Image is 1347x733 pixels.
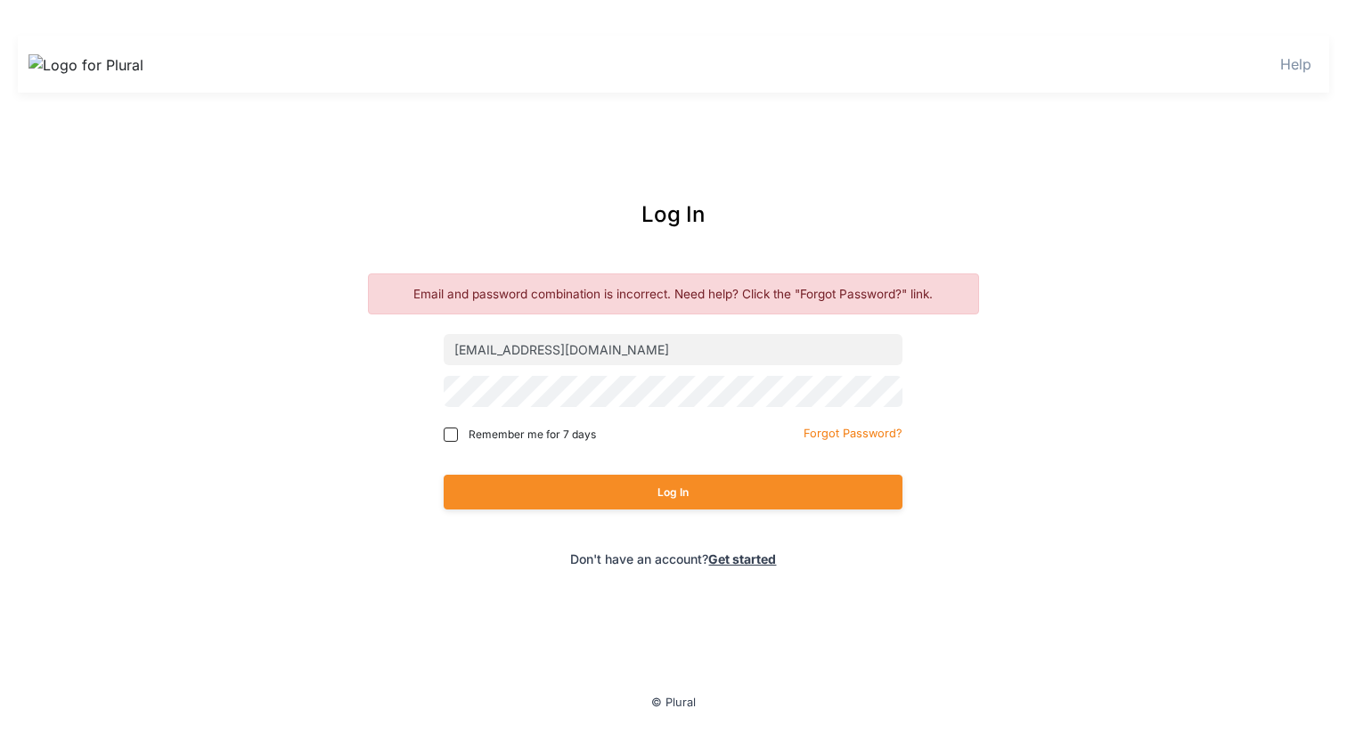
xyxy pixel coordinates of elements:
[368,273,980,314] p: Email and password combination is incorrect. Need help? Click the "Forgot Password?" link.
[708,551,776,566] a: Get started
[29,54,153,76] img: Logo for Plural
[651,696,696,709] small: © Plural
[444,428,458,442] input: Remember me for 7 days
[444,334,902,365] input: Email address
[469,427,596,443] span: Remember me for 7 days
[804,423,902,441] a: Forgot Password?
[1280,55,1311,73] a: Help
[444,475,902,509] button: Log In
[368,199,980,231] div: Log In
[368,550,980,568] div: Don't have an account?
[804,427,902,440] small: Forgot Password?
